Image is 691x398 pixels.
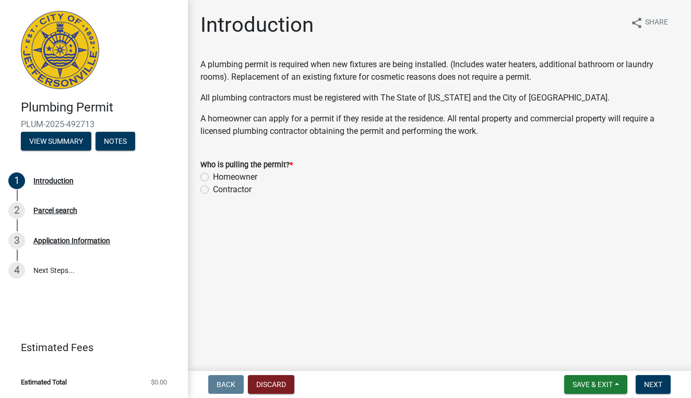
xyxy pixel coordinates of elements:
div: 3 [8,232,25,249]
wm-modal-confirm: Summary [21,138,91,146]
h1: Introduction [200,13,314,38]
span: Estimated Total [21,379,67,385]
p: A homeowner can apply for a permit if they reside at the residence. All rental property and comme... [200,113,678,138]
label: Contractor [213,183,252,196]
div: Parcel search [33,207,77,214]
h4: Plumbing Permit [21,100,180,115]
label: Homeowner [213,171,257,183]
i: share [630,17,643,29]
span: Share [645,17,668,29]
wm-modal-confirm: Notes [96,138,135,146]
button: shareShare [622,13,676,33]
div: Introduction [33,177,74,184]
button: Next [636,375,671,394]
button: Save & Exit [564,375,627,394]
button: Discard [248,375,294,394]
div: 1 [8,172,25,189]
span: $0.00 [151,379,167,385]
span: Next [644,380,662,389]
p: All plumbing contractors must be registered with The State of [US_STATE] and the City of [GEOGRAP... [200,92,678,104]
span: PLUM-2025-492713 [21,119,167,129]
label: Who is pulling the permit? [200,161,293,169]
div: Application Information [33,237,110,244]
span: Back [217,380,235,389]
a: Estimated Fees [8,337,171,358]
div: 2 [8,202,25,219]
p: A plumbing permit is required when new fixtures are being installed. (Includes water heaters, add... [200,58,678,83]
div: 4 [8,262,25,279]
img: City of Jeffersonville, Indiana [21,11,99,89]
span: Save & Exit [573,380,613,389]
button: View Summary [21,132,91,151]
button: Notes [96,132,135,151]
button: Back [208,375,244,394]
